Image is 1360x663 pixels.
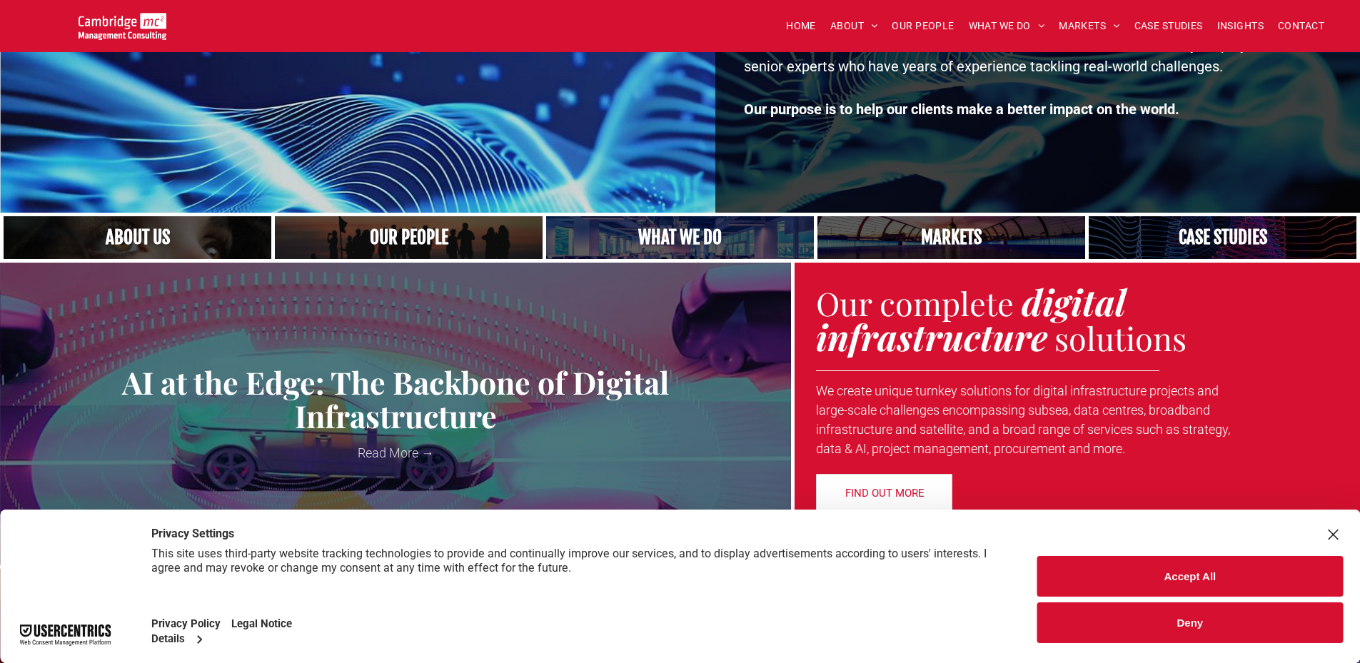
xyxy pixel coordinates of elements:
span: We create unique turnkey solutions for digital infrastructure projects and large-scale challenges... [816,383,1230,456]
span: FIND OUT MORE [845,475,925,511]
strong: Our purpose is to help our clients make a better impact on the world. [744,101,1179,118]
a: WHAT WE DO [962,15,1052,37]
span: solutions [1054,316,1187,359]
a: A yoga teacher lifting his whole body off the ground in the peacock pose [546,216,814,259]
a: CONTACT [1271,15,1331,37]
a: Your Business Transformed | Cambridge Management Consulting [79,15,166,30]
img: Go to Homepage [79,13,166,40]
a: Close up of woman's face, centered on her eyes [4,216,271,259]
a: CASE STUDIES | See an Overview of All Our Case Studies | Cambridge Management Consulting [1089,216,1356,259]
a: CASE STUDIES [1127,15,1210,37]
a: ABOUT [823,15,885,37]
a: FIND OUT MORE [816,474,952,512]
strong: digital [1022,278,1126,325]
a: AI at the Edge: The Backbone of Digital Infrastructure [11,365,780,433]
a: Our Markets | Cambridge Management Consulting [817,216,1085,259]
a: HOME [779,15,823,37]
a: INSIGHTS [1210,15,1271,37]
span: What makes us different from other consultancies is our team. We only employ senior experts who h... [744,36,1246,75]
a: MARKETS [1052,15,1127,37]
strong: infrastructure [816,313,1047,360]
span: Our complete [816,281,1014,324]
a: A crowd in silhouette at sunset, on a rise or lookout point [275,216,543,259]
a: OUR PEOPLE [885,15,961,37]
a: Read More → [11,443,780,462]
